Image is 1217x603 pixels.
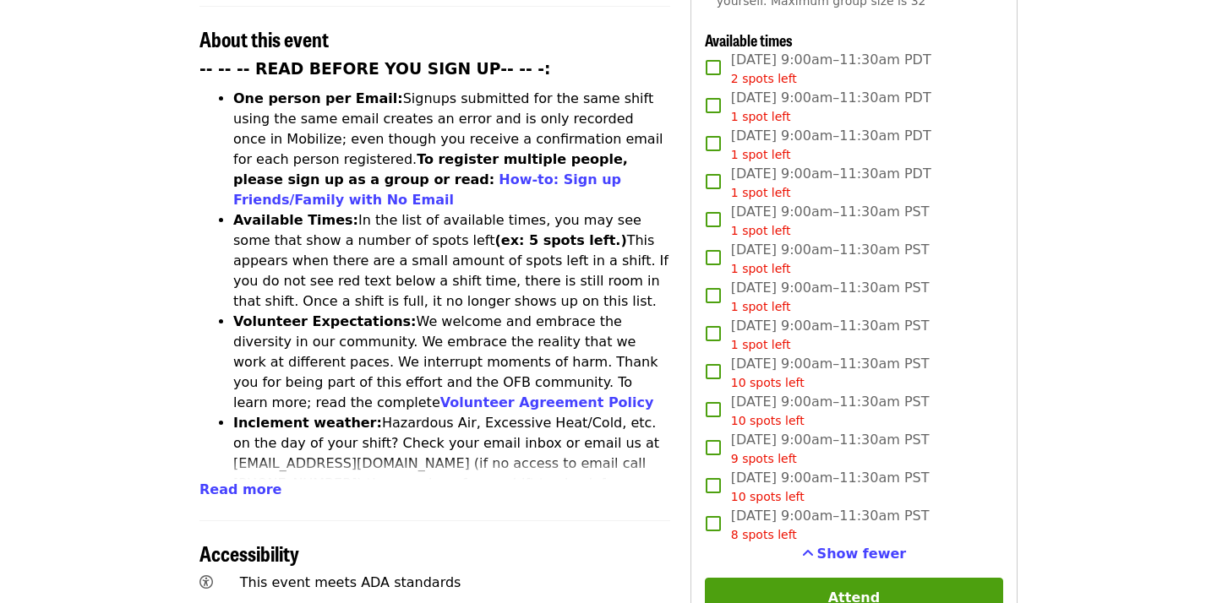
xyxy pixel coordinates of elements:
[731,354,930,392] span: [DATE] 9:00am–11:30am PST
[731,224,791,237] span: 1 spot left
[731,490,805,503] span: 10 spots left
[233,413,670,514] li: Hazardous Air, Excessive Heat/Cold, etc. on the day of your shift? Check your email inbox or emai...
[731,468,930,506] span: [DATE] 9:00am–11:30am PST
[731,126,931,164] span: [DATE] 9:00am–11:30am PDT
[731,164,931,202] span: [DATE] 9:00am–11:30am PDT
[199,574,213,590] i: universal-access icon
[240,574,461,590] span: This event meets ADA standards
[705,29,793,51] span: Available times
[233,89,670,210] li: Signups submitted for the same shift using the same email creates an error and is only recorded o...
[731,300,791,313] span: 1 spot left
[233,313,417,329] strong: Volunteer Expectations:
[731,202,930,240] span: [DATE] 9:00am–11:30am PST
[233,151,628,187] strong: To register multiple people, please sign up as a group or read:
[731,72,797,85] span: 2 spots left
[731,110,791,123] span: 1 spot left
[731,528,797,541] span: 8 spots left
[494,232,626,248] strong: (ex: 5 spots left.)
[233,90,403,106] strong: One person per Email:
[440,394,654,410] a: Volunteer Agreement Policy
[233,171,621,208] a: How-to: Sign up Friends/Family with No Email
[731,452,797,465] span: 9 spots left
[731,278,930,316] span: [DATE] 9:00am–11:30am PST
[817,546,907,562] span: Show fewer
[731,414,805,427] span: 10 spots left
[731,186,791,199] span: 1 spot left
[233,312,670,413] li: We welcome and embrace the diversity in our community. We embrace the reality that we work at dif...
[731,148,791,161] span: 1 spot left
[199,480,281,500] button: Read more
[233,210,670,312] li: In the list of available times, you may see some that show a number of spots left This appears wh...
[731,316,930,354] span: [DATE] 9:00am–11:30am PST
[731,392,930,430] span: [DATE] 9:00am–11:30am PST
[731,50,931,88] span: [DATE] 9:00am–11:30am PDT
[199,538,299,568] span: Accessibility
[233,212,358,228] strong: Available Times:
[802,544,907,564] button: See more timeslots
[731,430,930,468] span: [DATE] 9:00am–11:30am PST
[199,60,551,78] strong: -- -- -- READ BEFORE YOU SIGN UP-- -- -:
[731,262,791,275] span: 1 spot left
[731,338,791,351] span: 1 spot left
[731,506,930,544] span: [DATE] 9:00am–11:30am PST
[199,481,281,497] span: Read more
[731,376,805,389] span: 10 spots left
[233,415,382,431] strong: Inclement weather:
[731,240,930,278] span: [DATE] 9:00am–11:30am PST
[199,24,329,53] span: About this event
[731,88,931,126] span: [DATE] 9:00am–11:30am PDT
